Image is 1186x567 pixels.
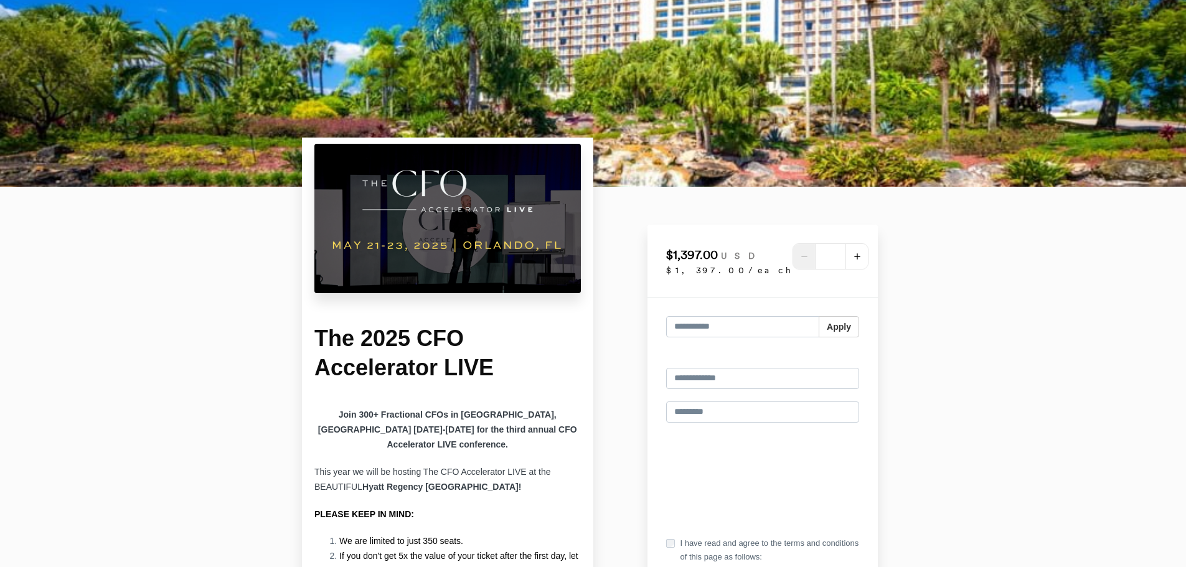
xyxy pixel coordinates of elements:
[835,350,859,368] a: Log in
[318,410,577,449] strong: Join 300+ Fractional CFOs in [GEOGRAPHIC_DATA], [GEOGRAPHIC_DATA] [DATE]-[DATE] for the third ann...
[666,247,718,262] span: $1,397.00
[666,539,675,548] input: I have read and agree to the terms and conditions of this page as follows:
[314,324,581,383] h1: The 2025 CFO Accelerator LIVE
[314,144,581,293] img: ab3e435-a861-b21-8000-d246cf1cd7da_MAY_15_-_17DALLAS_TX.png
[845,244,868,269] button: add
[362,482,521,492] strong: Hyatt Regency [GEOGRAPHIC_DATA]!
[664,433,862,527] iframe: Secure payment input frame
[339,536,463,546] span: We are limited to just 350 seats.
[721,251,762,261] span: USD
[666,263,793,278] div: $1,397.00/each
[819,316,859,337] button: Apply
[666,537,859,564] label: I have read and agree to the terms and conditions of this page as follows:
[314,467,550,492] span: This year we will be hosting The CFO Accelerator LIVE at the BEAUTIFUL
[314,509,414,519] b: PLEASE KEEP IN MIND:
